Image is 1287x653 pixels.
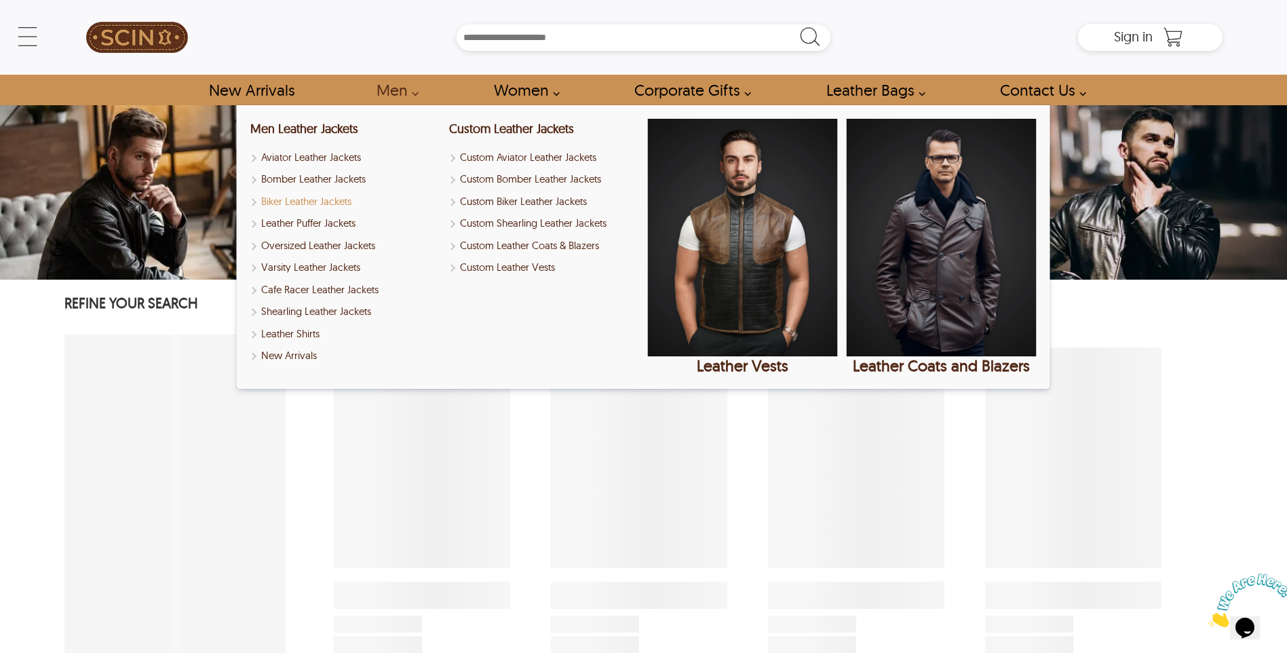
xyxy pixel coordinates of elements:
a: contact-us [984,75,1094,105]
a: shop men's leather jackets [361,75,426,105]
p: REFINE YOUR SEARCH [64,293,286,316]
a: Shop Men Bomber Leather Jackets [250,172,440,187]
a: Shop Men Leather Jackets [250,121,358,136]
a: Shop Leather Bags [811,75,933,105]
div: Leather Vests [648,356,838,375]
a: Leather Vests [648,119,838,375]
span: Sign in [1114,28,1153,45]
img: SCIN [86,7,188,68]
a: Sign in [1114,33,1153,43]
a: Shop Custom Leather Vests [449,260,639,276]
a: Shop Leather Shirts [250,326,440,342]
a: Shop Men Biker Leather Jackets [250,194,440,210]
a: Shop Custom Leather Coats & Blazers [449,238,639,254]
img: Chat attention grabber [5,5,90,59]
a: Shop Oversized Leather Jackets [250,238,440,254]
a: Shop Men Shearling Leather Jackets [250,304,440,320]
a: Shopping Cart [1159,27,1187,48]
a: Shop Leather Corporate Gifts [619,75,758,105]
div: Leather Coats and Blazers [847,356,1037,375]
a: Shop Men Cafe Racer Leather Jackets [250,282,440,298]
a: Shop New Arrivals [193,75,309,105]
a: Shop Men Aviator Leather Jackets [250,150,440,166]
a: Custom Aviator Leather Jackets [449,150,639,166]
img: Leather Vests [648,119,838,356]
a: Shop Custom Bomber Leather Jackets [449,172,639,187]
a: Custom Leather Jackets [449,121,574,136]
a: Shop New Arrivals [250,348,440,364]
iframe: chat widget [1203,568,1287,633]
a: Shop Varsity Leather Jackets [250,260,440,276]
a: Leather Coats and Blazers [847,119,1037,375]
a: Shop Custom Shearling Leather Jackets [449,216,639,231]
a: Shop Leather Puffer Jackets [250,216,440,231]
a: Shop Women Leather Jackets [478,75,567,105]
img: Leather Coats and Blazers [847,119,1037,356]
a: Shop Custom Biker Leather Jackets [449,194,639,210]
a: SCIN [64,7,209,68]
